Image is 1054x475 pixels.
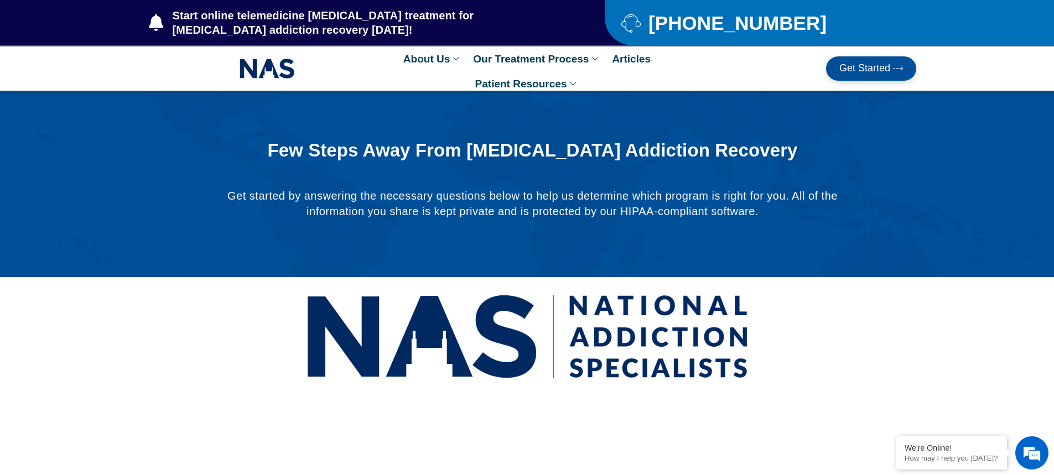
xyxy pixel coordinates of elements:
[606,46,656,71] a: Articles
[905,454,999,462] p: How may I help you today?
[470,71,585,96] a: Patient Resources
[170,8,561,37] span: Start online telemedicine [MEDICAL_DATA] treatment for [MEDICAL_DATA] addiction recovery [DATE]!
[468,46,606,71] a: Our Treatment Process
[826,56,916,81] a: Get Started
[240,56,295,81] img: NAS_email_signature-removebg-preview.png
[254,140,811,160] h1: Few Steps Away From [MEDICAL_DATA] Addiction Recovery
[398,46,468,71] a: About Us
[839,63,890,74] span: Get Started
[226,188,838,219] p: Get started by answering the necessary questions below to help us determine which program is righ...
[905,443,999,452] div: We're Online!
[149,8,560,37] a: Start online telemedicine [MEDICAL_DATA] treatment for [MEDICAL_DATA] addiction recovery [DATE]!
[621,13,889,33] a: [PHONE_NUMBER]
[306,283,749,390] img: National Addiction Specialists
[646,16,827,30] span: [PHONE_NUMBER]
